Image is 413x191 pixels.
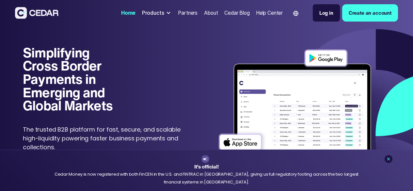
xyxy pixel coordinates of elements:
[313,4,340,22] a: Log in
[178,9,198,17] div: Partners
[201,6,221,20] a: About
[176,6,200,20] a: Partners
[204,9,218,17] div: About
[23,46,122,112] h1: Simplifying Cross Border Payments in Emerging and Global Markets
[293,11,298,16] img: world icon
[342,4,398,22] a: Create an account
[121,9,135,17] div: Home
[253,6,285,20] a: Help Center
[222,6,252,20] a: Cedar Blog
[224,9,249,17] div: Cedar Blog
[23,125,189,151] p: The trusted B2B platform for fast, secure, and scalable high-liquidity powering faster business p...
[319,9,333,17] div: Log in
[214,46,390,166] img: Dashboard of transactions
[142,9,164,17] div: Products
[256,9,283,17] div: Help Center
[139,7,174,19] div: Products
[119,6,138,20] a: Home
